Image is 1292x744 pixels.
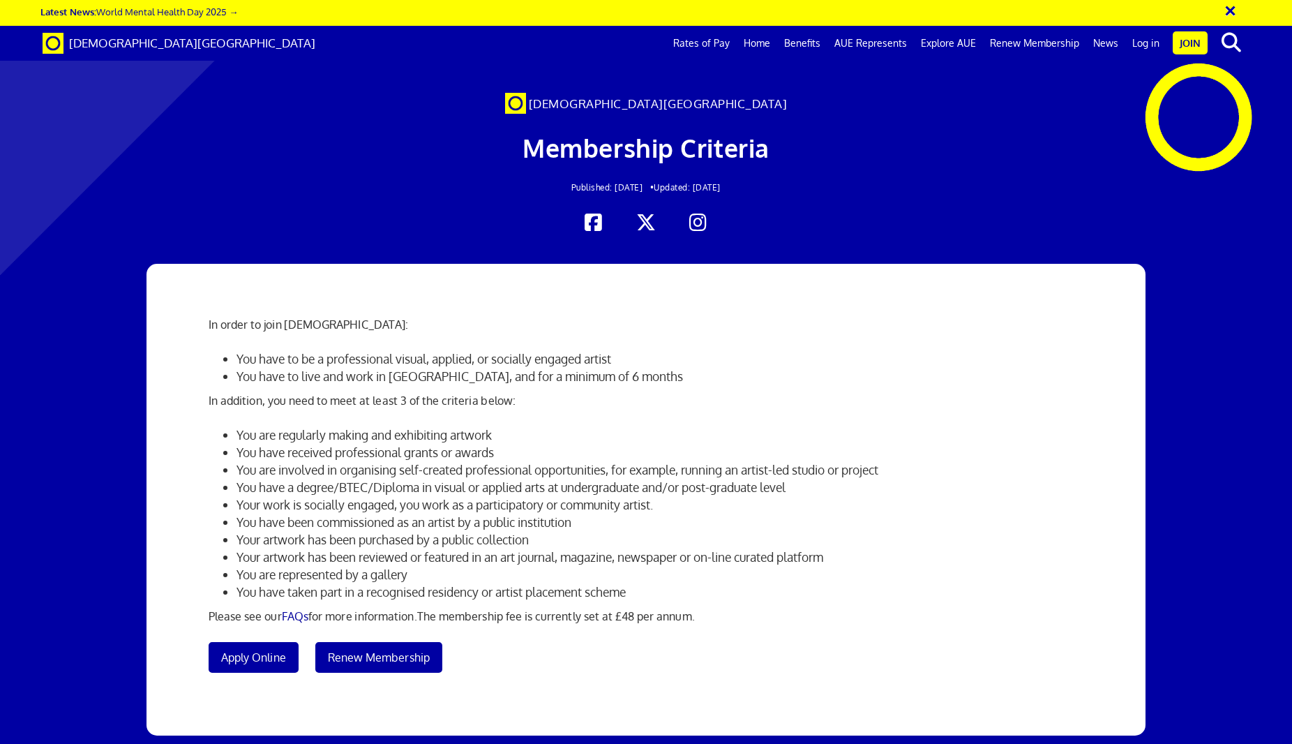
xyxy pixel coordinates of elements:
[236,549,1083,566] li: Your artwork has been reviewed or featured in an art journal, magazine, newspaper or on-line cura...
[69,36,315,50] span: [DEMOGRAPHIC_DATA][GEOGRAPHIC_DATA]
[209,392,1083,409] p: In addition, you need to meet at least 3 of the criteria below:
[236,479,1083,496] li: You have a degree/BTEC/Diploma in visual or applied arts at undergraduate and/or post-graduate level
[209,642,299,673] a: Apply Online
[236,461,1083,479] li: You are involved in organising self-created professional opportunities, for example, running an a...
[827,26,914,61] a: AUE Represents
[236,368,1083,385] li: You have to live and work in [GEOGRAPHIC_DATA], and for a minimum of 6 months
[236,496,1083,514] li: Your work is socially engaged, you work as a participatory or community artist.
[221,650,286,664] span: Apply Online
[209,608,1083,683] p: Please see our for more information.The membership fee is currently set at £48 per annum.
[328,650,430,664] span: Renew Membership
[315,642,442,673] a: Renew Membership
[236,350,1083,368] li: You have to be a professional visual, applied, or socially engaged artist
[236,566,1083,583] li: You are represented by a gallery
[737,26,777,61] a: Home
[236,531,1083,549] li: Your artwork has been purchased by a public collection
[236,444,1083,461] li: You have received professional grants or awards
[529,96,788,111] span: [DEMOGRAPHIC_DATA][GEOGRAPHIC_DATA]
[236,514,1083,531] li: You have been commissioned as an artist by a public institution
[248,183,1045,192] h2: Updated: [DATE]
[282,609,308,623] a: FAQs
[1173,31,1208,54] a: Join
[236,583,1083,601] li: You have taken part in a recognised residency or artist placement scheme
[666,26,737,61] a: Rates of Pay
[777,26,827,61] a: Benefits
[32,26,326,61] a: Brand [DEMOGRAPHIC_DATA][GEOGRAPHIC_DATA]
[523,132,769,163] span: Membership Criteria
[914,26,983,61] a: Explore AUE
[1210,28,1253,57] button: search
[236,426,1083,444] li: You are regularly making and exhibiting artwork
[983,26,1086,61] a: Renew Membership
[1086,26,1125,61] a: News
[40,6,238,17] a: Latest News:World Mental Health Day 2025 →
[1125,26,1166,61] a: Log in
[571,182,654,193] span: Published: [DATE] •
[40,6,96,17] strong: Latest News:
[209,316,1083,333] p: In order to join [DEMOGRAPHIC_DATA]:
